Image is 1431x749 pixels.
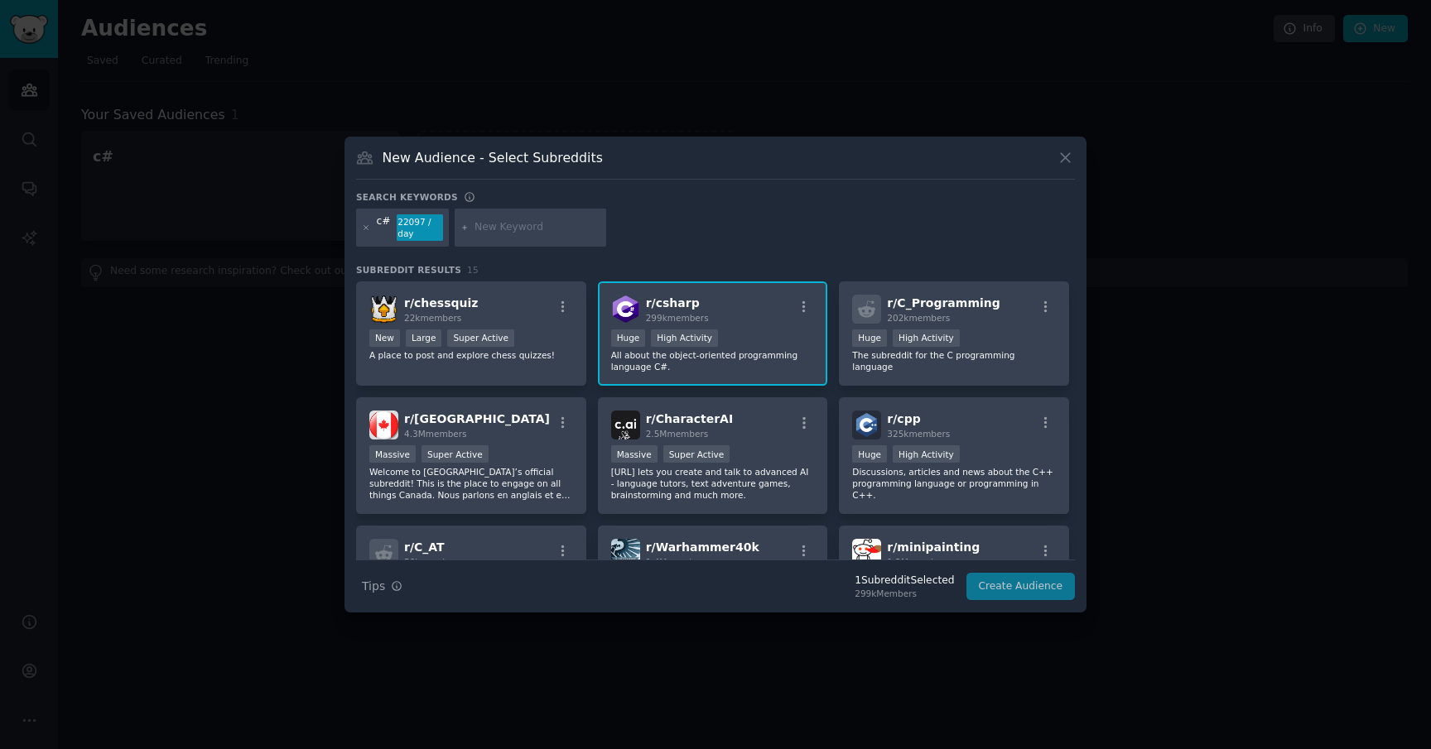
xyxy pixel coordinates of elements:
div: High Activity [893,445,960,463]
span: r/ minipainting [887,540,980,554]
img: Warhammer40k [611,539,640,568]
p: Discussions, articles and news about the C++ programming language or programming in C++. [852,466,1056,501]
span: 202k members [887,313,950,323]
span: r/ cpp [887,412,920,425]
span: r/ C_AT [404,540,445,554]
span: 1.2M members [887,557,950,567]
span: r/ [GEOGRAPHIC_DATA] [404,412,550,425]
span: Tips [362,578,385,595]
div: 1 Subreddit Selected [855,574,954,588]
span: r/ csharp [646,296,700,310]
span: 50k members [404,557,461,567]
h3: New Audience - Select Subreddits [383,149,603,166]
div: Huge [852,329,887,347]
span: 299k members [646,313,709,323]
span: 1.4M members [646,557,709,567]
span: Subreddit Results [356,264,461,276]
img: csharp [611,295,640,324]
button: Tips [356,572,408,601]
img: canada [369,411,398,439]
span: r/ CharacterAI [646,412,734,425]
img: cpp [852,411,881,439]
span: 2.5M members [646,429,709,439]
p: The subreddit for the C programming language [852,349,1056,372]
p: [URL] lets you create and talk to advanced AI - language tutors, text adventure games, brainstorm... [611,466,815,501]
div: High Activity [651,329,718,347]
div: New [369,329,400,347]
div: 299k Members [855,588,954,599]
span: 4.3M members [404,429,467,439]
input: New Keyword [475,220,600,235]
p: Welcome to [GEOGRAPHIC_DATA]’s official subreddit! This is the place to engage on all things Cana... [369,466,573,501]
div: Huge [611,329,646,347]
div: 22097 / day [397,214,443,241]
img: CharacterAI [611,411,640,439]
p: A place to post and explore chess quizzes! [369,349,573,361]
div: High Activity [893,329,960,347]
div: Massive [369,445,416,463]
span: r/ chessquiz [404,296,478,310]
h3: Search keywords [356,191,458,203]
div: Super Active [422,445,489,463]
span: r/ Warhammer40k [646,540,759,554]
img: minipainting [852,539,881,568]
div: Massive [611,445,658,463]
div: Super Active [447,329,514,347]
p: All about the object-oriented programming language C#. [611,349,815,372]
span: r/ C_Programming [887,296,1000,310]
img: chessquiz [369,295,398,324]
div: Super Active [663,445,730,463]
div: c# [377,214,391,241]
span: 22k members [404,313,461,323]
span: 15 [467,265,479,275]
div: Large [406,329,442,347]
div: Huge [852,445,887,463]
span: 325k members [887,429,950,439]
